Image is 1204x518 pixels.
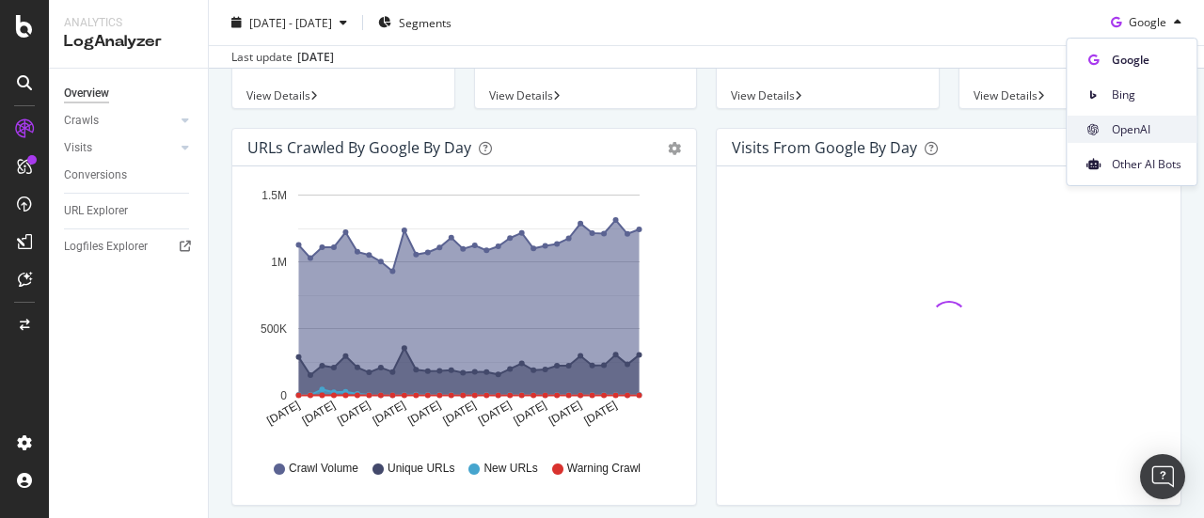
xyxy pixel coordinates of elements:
[64,138,176,158] a: Visits
[1103,8,1189,38] button: Google
[289,461,358,477] span: Crawl Volume
[246,87,310,103] span: View Details
[247,181,674,443] svg: A chart.
[64,165,195,185] a: Conversions
[231,49,334,66] div: Last update
[1112,52,1181,69] span: Google
[668,142,681,155] div: gear
[371,399,408,428] text: [DATE]
[1112,121,1181,138] span: OpenAI
[249,14,332,30] span: [DATE] - [DATE]
[581,399,619,428] text: [DATE]
[1112,86,1181,103] span: Bing
[567,461,641,477] span: Warning Crawl
[64,111,99,131] div: Crawls
[224,8,355,38] button: [DATE] - [DATE]
[64,138,92,158] div: Visits
[297,49,334,66] div: [DATE]
[371,8,459,38] button: Segments
[247,138,471,157] div: URLs Crawled by Google by day
[280,389,287,402] text: 0
[512,399,549,428] text: [DATE]
[483,461,537,477] span: New URLs
[399,14,451,30] span: Segments
[264,399,302,428] text: [DATE]
[1112,156,1181,173] span: Other AI Bots
[261,189,287,202] text: 1.5M
[64,237,148,257] div: Logfiles Explorer
[64,201,128,221] div: URL Explorer
[261,322,287,336] text: 500K
[489,87,553,103] span: View Details
[476,399,514,428] text: [DATE]
[300,399,338,428] text: [DATE]
[1140,454,1185,499] div: Open Intercom Messenger
[441,399,479,428] text: [DATE]
[405,399,443,428] text: [DATE]
[64,15,193,31] div: Analytics
[64,165,127,185] div: Conversions
[64,84,109,103] div: Overview
[271,256,287,269] text: 1M
[388,461,454,477] span: Unique URLs
[64,111,176,131] a: Crawls
[1129,14,1166,30] span: Google
[731,87,795,103] span: View Details
[64,31,193,53] div: LogAnalyzer
[64,237,195,257] a: Logfiles Explorer
[335,399,372,428] text: [DATE]
[64,84,195,103] a: Overview
[732,138,917,157] div: Visits from Google by day
[547,399,584,428] text: [DATE]
[974,87,1038,103] span: View Details
[64,201,195,221] a: URL Explorer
